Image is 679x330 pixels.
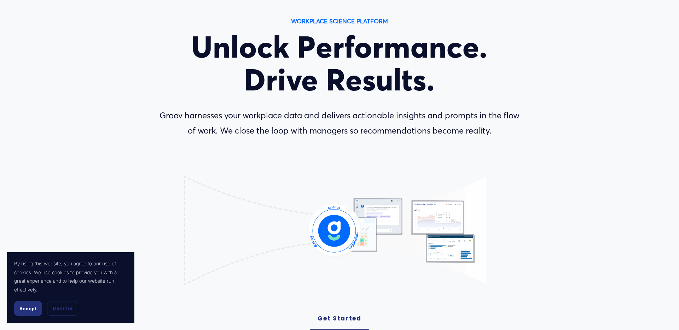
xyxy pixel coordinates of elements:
[14,259,127,294] p: By using this website, you agree to our use of cookies. We use cookies to provide you with a grea...
[155,108,524,139] p: Groov harnesses your workplace data and delivers actionable insights and prompts in the flow of w...
[53,305,72,312] span: Decline
[47,301,78,316] button: Decline
[7,252,134,323] section: Cookie banner
[19,306,37,311] span: Accept
[155,31,524,96] h1: Unlock Performance. Drive Results.
[310,308,369,330] a: Get Started
[291,17,388,25] strong: WORKPLACE SCIENCE PLATFORM
[14,301,42,316] button: Accept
